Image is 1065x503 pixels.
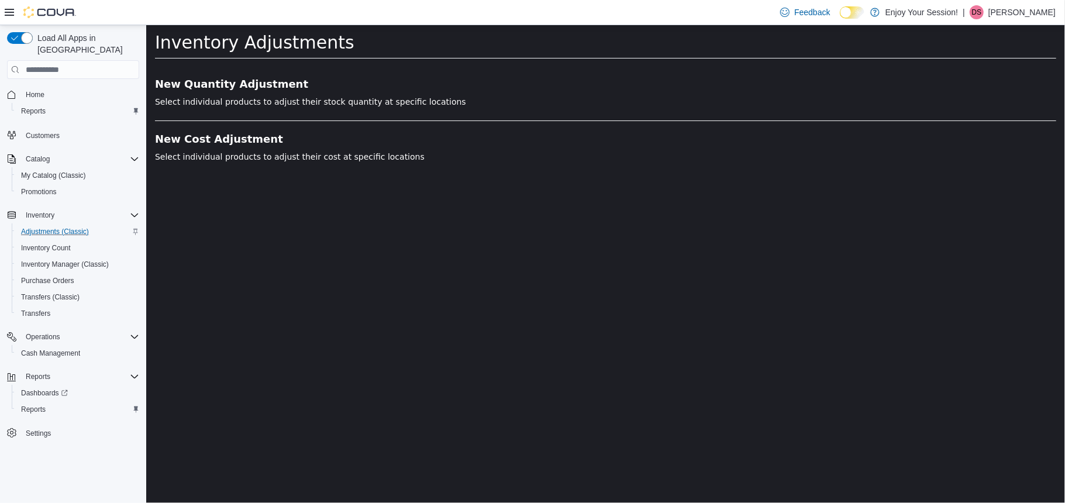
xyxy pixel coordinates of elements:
[16,257,139,271] span: Inventory Manager (Classic)
[21,152,139,166] span: Catalog
[972,5,982,19] span: DS
[21,208,59,222] button: Inventory
[26,131,60,140] span: Customers
[2,151,144,167] button: Catalog
[21,388,68,398] span: Dashboards
[16,185,139,199] span: Promotions
[26,211,54,220] span: Inventory
[16,290,84,304] a: Transfers (Classic)
[16,225,94,239] a: Adjustments (Classic)
[21,106,46,116] span: Reports
[12,103,144,119] button: Reports
[26,154,50,164] span: Catalog
[16,306,55,321] a: Transfers
[21,330,139,344] span: Operations
[21,171,86,180] span: My Catalog (Classic)
[12,345,144,361] button: Cash Management
[16,104,139,118] span: Reports
[16,225,139,239] span: Adjustments (Classic)
[988,5,1056,19] p: [PERSON_NAME]
[21,128,139,142] span: Customers
[21,129,64,143] a: Customers
[21,426,139,440] span: Settings
[840,6,864,19] input: Dark Mode
[2,368,144,385] button: Reports
[12,167,144,184] button: My Catalog (Classic)
[21,243,71,253] span: Inventory Count
[12,273,144,289] button: Purchase Orders
[2,425,144,442] button: Settings
[2,329,144,345] button: Operations
[963,5,965,19] p: |
[794,6,830,18] span: Feedback
[16,168,91,182] a: My Catalog (Classic)
[16,104,50,118] a: Reports
[26,429,51,438] span: Settings
[21,152,54,166] button: Catalog
[16,241,139,255] span: Inventory Count
[970,5,984,19] div: Deanna Smith
[33,32,139,56] span: Load All Apps in [GEOGRAPHIC_DATA]
[7,81,139,472] nav: Complex example
[26,332,60,342] span: Operations
[2,126,144,143] button: Customers
[2,207,144,223] button: Inventory
[16,346,85,360] a: Cash Management
[885,5,959,19] p: Enjoy Your Session!
[21,405,46,414] span: Reports
[16,386,139,400] span: Dashboards
[16,346,139,360] span: Cash Management
[21,426,56,440] a: Settings
[12,184,144,200] button: Promotions
[12,385,144,401] a: Dashboards
[16,274,79,288] a: Purchase Orders
[21,292,80,302] span: Transfers (Classic)
[21,227,89,236] span: Adjustments (Classic)
[16,185,61,199] a: Promotions
[26,372,50,381] span: Reports
[16,257,113,271] a: Inventory Manager (Classic)
[21,349,80,358] span: Cash Management
[9,53,910,65] a: New Quantity Adjustment
[21,309,50,318] span: Transfers
[21,370,139,384] span: Reports
[23,6,76,18] img: Cova
[21,276,74,285] span: Purchase Orders
[12,240,144,256] button: Inventory Count
[21,370,55,384] button: Reports
[776,1,835,24] a: Feedback
[9,108,910,120] a: New Cost Adjustment
[21,330,65,344] button: Operations
[12,256,144,273] button: Inventory Manager (Classic)
[9,126,910,138] p: Select individual products to adjust their cost at specific locations
[16,386,73,400] a: Dashboards
[9,71,910,83] p: Select individual products to adjust their stock quantity at specific locations
[16,306,139,321] span: Transfers
[12,289,144,305] button: Transfers (Classic)
[16,402,50,416] a: Reports
[12,223,144,240] button: Adjustments (Classic)
[9,7,208,27] span: Inventory Adjustments
[2,86,144,103] button: Home
[16,168,139,182] span: My Catalog (Classic)
[16,274,139,288] span: Purchase Orders
[21,260,109,269] span: Inventory Manager (Classic)
[21,187,57,197] span: Promotions
[16,402,139,416] span: Reports
[12,305,144,322] button: Transfers
[21,88,49,102] a: Home
[12,401,144,418] button: Reports
[21,208,139,222] span: Inventory
[26,90,44,99] span: Home
[16,241,75,255] a: Inventory Count
[16,290,139,304] span: Transfers (Classic)
[21,87,139,102] span: Home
